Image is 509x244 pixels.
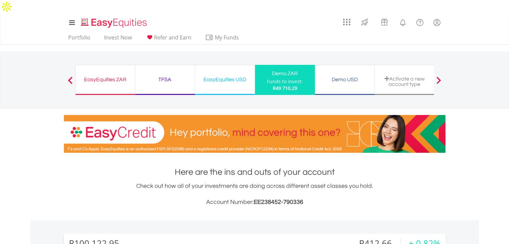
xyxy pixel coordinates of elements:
div: Activate a new account type [379,76,430,87]
div: EasyEquities USD [199,75,251,84]
a: Portfolio [66,34,93,44]
div: Funds to invest: [267,78,303,85]
h3: Account Number: [64,198,445,207]
img: thrive-v2.svg [359,17,370,27]
span: R49 710.29 [273,85,297,91]
span: My Funds [205,33,249,42]
a: Home page [78,15,150,28]
img: grid-menu-icon.svg [343,18,350,26]
a: Refer and Earn [143,34,194,44]
img: vouchers-v2.svg [379,17,390,27]
img: EasyEquities_Logo.png [80,17,150,28]
img: EasyCredit Promotion Banner [64,115,445,153]
a: AppsGrid [339,15,355,26]
div: TFSA [139,75,191,84]
span: EE238452-790336 [254,199,303,205]
a: My Profile [428,15,445,30]
div: Demo USD [319,75,370,84]
div: Check out how all of your investments are doing across different asset classes you hold. [64,181,445,207]
a: Notifications [394,15,411,28]
div: EasyEquities ZAR [80,75,131,84]
a: Invest Now [101,34,135,44]
div: Demo ZAR [259,69,311,78]
h1: Here are the ins and outs of your account [64,166,445,178]
a: Vouchers [374,15,394,27]
span: Refer and Earn [154,34,191,41]
a: FAQ's and Support [411,15,428,28]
